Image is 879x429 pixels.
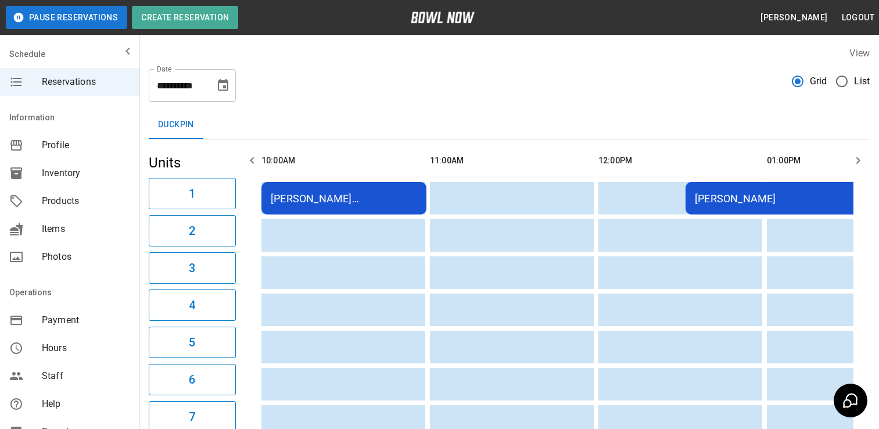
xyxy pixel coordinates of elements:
button: 4 [149,289,236,321]
button: 2 [149,215,236,246]
button: Create Reservation [132,6,238,29]
button: 5 [149,327,236,358]
span: Products [42,194,130,208]
span: Payment [42,313,130,327]
button: Logout [837,7,879,28]
span: Photos [42,250,130,264]
button: 6 [149,364,236,395]
h6: 7 [189,407,195,426]
th: 11:00AM [430,144,594,177]
span: Staff [42,369,130,383]
button: 1 [149,178,236,209]
div: [PERSON_NAME] [PERSON_NAME] [271,192,417,205]
button: [PERSON_NAME] [756,7,832,28]
span: Hours [42,341,130,355]
button: Duckpin [149,111,203,139]
span: Reservations [42,75,130,89]
h6: 1 [189,184,195,203]
span: Profile [42,138,130,152]
div: inventory tabs [149,111,870,139]
span: Items [42,222,130,236]
span: Help [42,397,130,411]
th: 10:00AM [261,144,425,177]
span: Grid [810,74,827,88]
button: Choose date, selected date is Sep 28, 2025 [211,74,235,97]
h6: 2 [189,221,195,240]
h5: Units [149,153,236,172]
h6: 6 [189,370,195,389]
h6: 4 [189,296,195,314]
button: 3 [149,252,236,284]
th: 12:00PM [598,144,762,177]
span: List [854,74,870,88]
label: View [849,48,870,59]
h6: 5 [189,333,195,352]
img: logo [411,12,475,23]
button: Pause Reservations [6,6,127,29]
span: Inventory [42,166,130,180]
h6: 3 [189,259,195,277]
